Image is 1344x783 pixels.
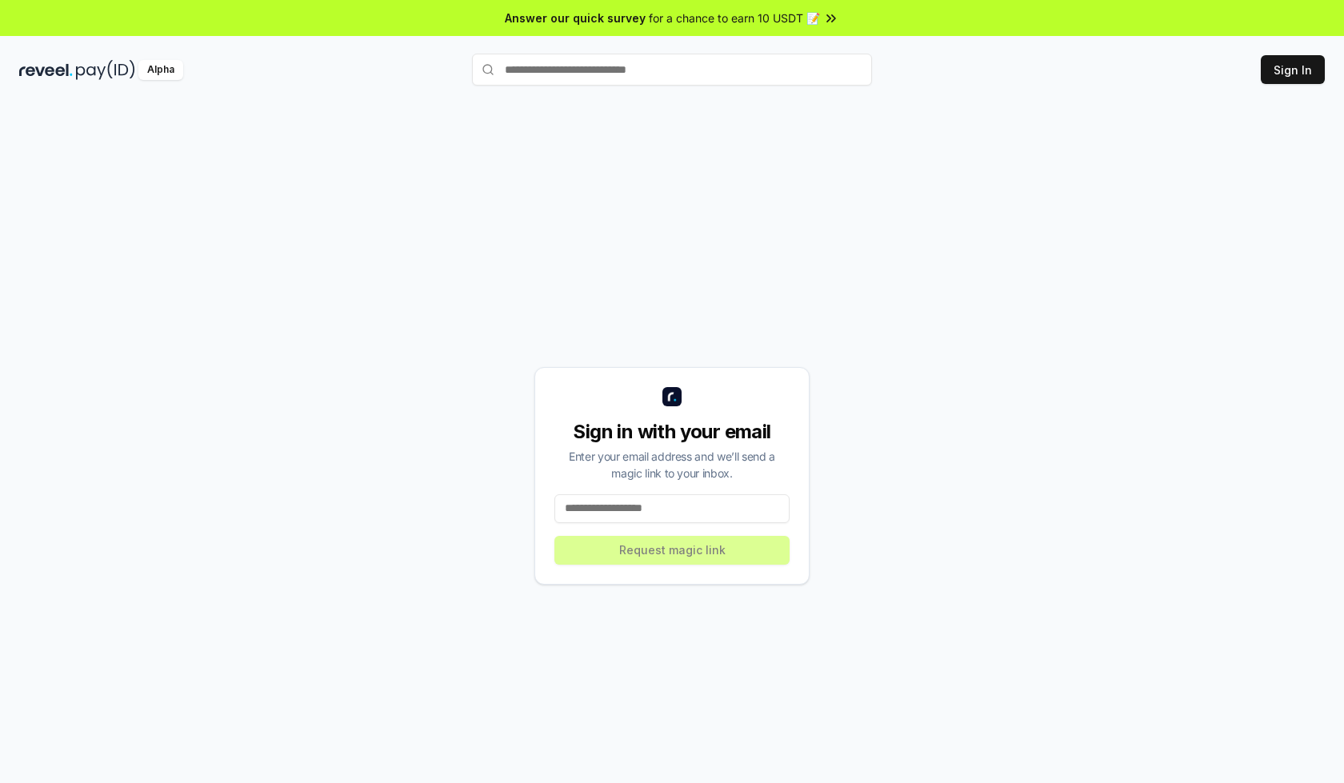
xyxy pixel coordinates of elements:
[505,10,646,26] span: Answer our quick survey
[649,10,820,26] span: for a chance to earn 10 USDT 📝
[76,60,135,80] img: pay_id
[1261,55,1325,84] button: Sign In
[554,448,790,481] div: Enter your email address and we’ll send a magic link to your inbox.
[662,387,682,406] img: logo_small
[19,60,73,80] img: reveel_dark
[138,60,183,80] div: Alpha
[554,419,790,445] div: Sign in with your email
